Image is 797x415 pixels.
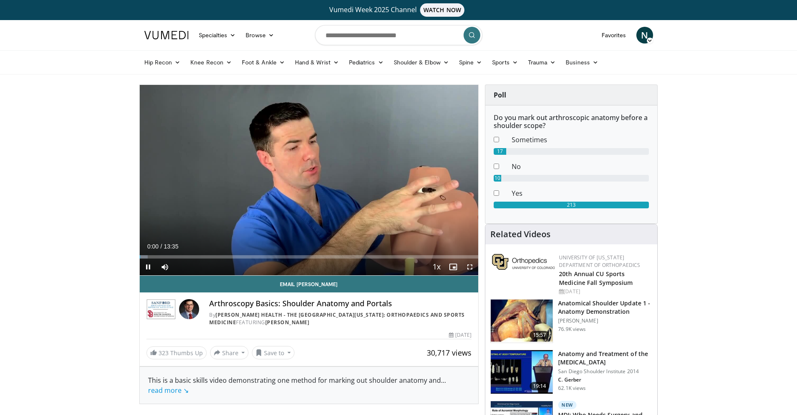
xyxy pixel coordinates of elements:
[530,331,550,339] span: 15:57
[241,27,279,44] a: Browse
[144,31,189,39] img: VuMedi Logo
[209,311,465,326] a: [PERSON_NAME] Health - The [GEOGRAPHIC_DATA][US_STATE]: Orthopaedics and Sports Medicine
[530,382,550,390] span: 19:14
[427,348,472,358] span: 30,717 views
[161,243,162,250] span: /
[558,377,652,383] p: C. Gerber
[559,288,651,295] div: [DATE]
[148,386,189,395] a: read more ↘
[636,27,653,44] a: N
[315,25,482,45] input: Search topics, interventions
[146,3,652,17] a: Vumedi Week 2025 ChannelWATCH NOW
[490,229,551,239] h4: Related Videos
[561,54,603,71] a: Business
[428,259,445,275] button: Playback Rate
[252,346,295,359] button: Save to
[164,243,178,250] span: 13:35
[210,346,249,359] button: Share
[461,259,478,275] button: Fullscreen
[290,54,344,71] a: Hand & Wrist
[558,326,586,333] p: 76.9K views
[523,54,561,71] a: Trauma
[140,259,156,275] button: Pause
[494,90,506,100] strong: Poll
[491,300,553,343] img: laj_3.png.150x105_q85_crop-smart_upscale.jpg
[559,270,633,287] a: 20th Annual CU Sports Medicine Fall Symposium
[194,27,241,44] a: Specialties
[420,3,464,17] span: WATCH NOW
[445,259,461,275] button: Enable picture-in-picture mode
[494,148,506,155] div: 17
[558,385,586,392] p: 62.1K views
[147,243,159,250] span: 0:00
[454,54,487,71] a: Spine
[558,350,652,366] h3: Anatomy and Treatment of the [MEDICAL_DATA]
[487,54,523,71] a: Sports
[156,259,173,275] button: Mute
[492,254,555,270] img: 355603a8-37da-49b6-856f-e00d7e9307d3.png.150x105_q85_autocrop_double_scale_upscale_version-0.2.png
[265,319,310,326] a: [PERSON_NAME]
[558,368,652,375] p: San Diego Shoulder Institute 2014
[146,346,207,359] a: 323 Thumbs Up
[558,401,577,409] p: New
[185,54,237,71] a: Knee Recon
[558,318,652,324] p: [PERSON_NAME]
[139,54,186,71] a: Hip Recon
[140,255,479,259] div: Progress Bar
[140,85,479,276] video-js: Video Player
[148,375,470,395] div: This is a basic skills video demonstrating one method for marking out shoulder anatomy and
[559,254,640,269] a: University of [US_STATE] Department of Orthopaedics
[494,175,501,182] div: 10
[505,188,655,198] dd: Yes
[494,202,649,208] div: 213
[159,349,169,357] span: 323
[148,376,446,395] span: ...
[494,114,649,130] h6: Do you mark out arthroscopic anatomy before a shoulder scope?
[209,299,472,308] h4: Arthroscopy Basics: Shoulder Anatomy and Portals
[344,54,389,71] a: Pediatrics
[490,350,652,394] a: 19:14 Anatomy and Treatment of the [MEDICAL_DATA] San Diego Shoulder Institute 2014 C. Gerber 62....
[140,276,479,292] a: Email [PERSON_NAME]
[505,135,655,145] dd: Sometimes
[146,299,176,319] img: Sanford Health - The University of South Dakota School of Medicine: Orthopaedics and Sports Medicine
[505,161,655,172] dd: No
[597,27,631,44] a: Favorites
[449,331,472,339] div: [DATE]
[558,299,652,316] h3: Anatomical Shoulder Update 1 - Anatomy Demonstration
[209,311,472,326] div: By FEATURING
[491,350,553,394] img: 58008271-3059-4eea-87a5-8726eb53a503.150x105_q85_crop-smart_upscale.jpg
[179,299,199,319] img: Avatar
[237,54,290,71] a: Foot & Ankle
[389,54,454,71] a: Shoulder & Elbow
[490,299,652,343] a: 15:57 Anatomical Shoulder Update 1 - Anatomy Demonstration [PERSON_NAME] 76.9K views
